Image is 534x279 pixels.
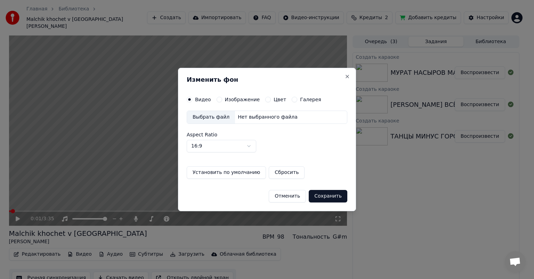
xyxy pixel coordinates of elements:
[195,97,211,102] label: Видео
[269,166,305,179] button: Сбросить
[309,190,347,202] button: Сохранить
[269,190,306,202] button: Отменить
[187,111,235,123] div: Выбрать файл
[187,77,347,83] h2: Изменить фон
[187,166,266,179] button: Установить по умолчанию
[235,114,300,121] div: Нет выбранного файла
[187,132,347,137] label: Aspect Ratio
[274,97,286,102] label: Цвет
[300,97,321,102] label: Галерея
[225,97,260,102] label: Изображение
